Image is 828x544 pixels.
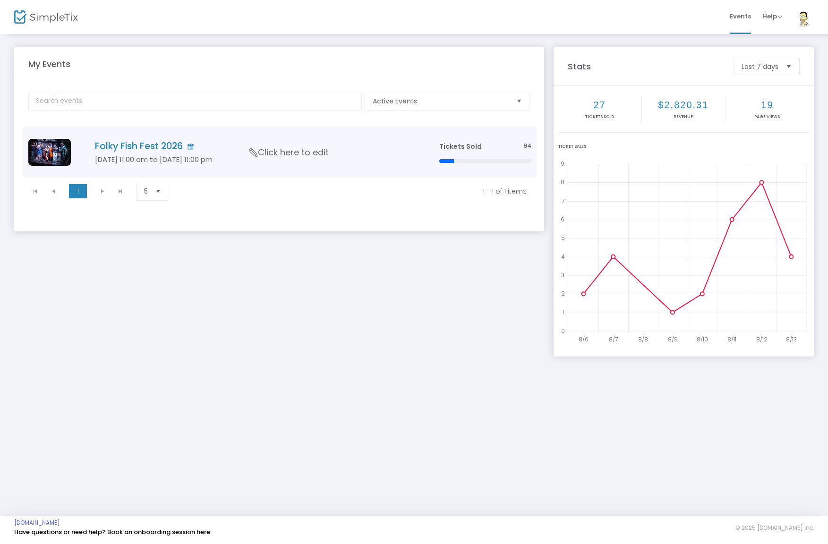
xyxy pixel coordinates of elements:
button: Select [512,92,526,110]
text: 7 [562,196,564,204]
a: [DOMAIN_NAME] [14,519,60,527]
a: Have questions or need help? Book an onboarding session here [14,527,210,536]
text: 8/11 [727,335,736,343]
text: 5 [561,234,565,242]
span: Tickets Sold [439,142,482,151]
m-panel-title: My Events [24,58,535,70]
span: 94 [523,142,531,151]
div: Ticket Sales [558,144,809,150]
span: © 2025 [DOMAIN_NAME] Inc. [735,524,814,532]
text: 4 [561,252,565,260]
text: 2 [561,289,565,297]
h2: 27 [559,99,640,110]
text: 8 [561,178,564,186]
text: 3 [561,271,564,279]
text: 6 [561,215,564,223]
span: 5 [144,187,148,196]
span: Click here to edit [249,146,329,159]
span: Page 1 [69,184,87,198]
span: Events [730,4,751,28]
text: 0 [561,327,565,335]
button: Select [782,58,795,75]
p: Tickets sold [559,114,640,120]
text: 8/7 [608,335,617,343]
text: 8/6 [579,335,589,343]
m-panel-title: Stats [563,60,729,73]
text: 8/9 [668,335,678,343]
input: Search events [28,92,362,110]
kendo-pager-info: 1 - 1 of 1 items [186,187,527,196]
h5: [DATE] 11:00 am to [DATE] 11:00 pm [95,155,411,164]
p: Revenue [643,114,724,120]
text: 8/10 [697,335,708,343]
img: Debutants-1-scaled.jpg [28,139,71,166]
span: Active Events [373,96,509,106]
h2: 19 [726,99,808,110]
text: 1 [562,308,564,316]
div: Data table [23,127,537,178]
text: 8/8 [638,335,648,343]
text: 8/12 [756,335,768,343]
text: 9 [561,160,564,168]
span: Last 7 days [742,62,778,71]
text: 8/13 [786,335,797,343]
span: Help [762,12,782,21]
button: Select [152,182,165,200]
h2: $2,820.31 [643,99,724,110]
p: Page Views [726,114,808,120]
h4: Folky Fish Fest 2026 [95,141,411,152]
